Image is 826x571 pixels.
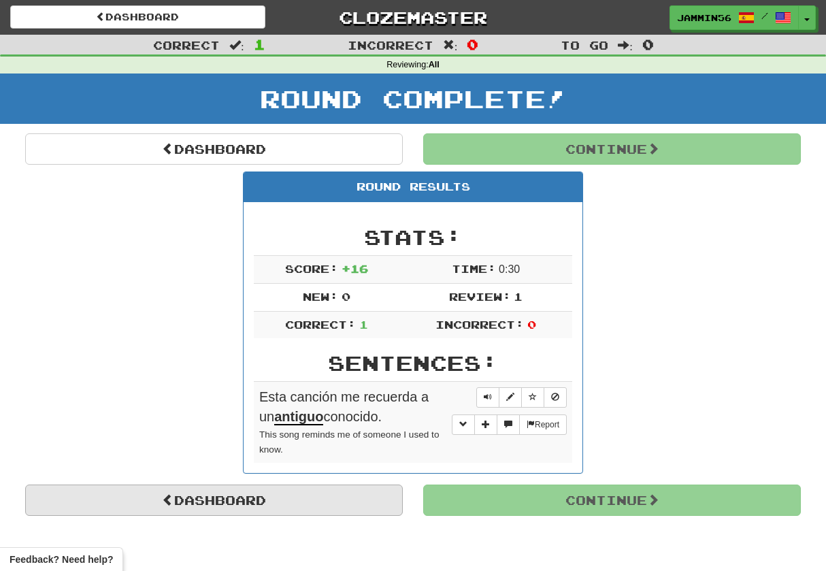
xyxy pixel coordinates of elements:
strong: All [429,60,440,69]
h1: Round Complete! [5,85,821,112]
span: Time: [452,262,496,275]
span: : [443,39,458,51]
span: New: [303,290,338,303]
button: Report [519,414,567,435]
a: Clozemaster [286,5,541,29]
button: Toggle grammar [452,414,475,435]
div: Sentence controls [476,387,567,408]
a: Dashboard [10,5,265,29]
span: Esta canción me recuerda a un conocido. [259,389,429,425]
button: Toggle favorite [521,387,544,408]
span: 0 [527,318,536,331]
h2: Stats: [254,226,572,248]
span: 1 [514,290,523,303]
span: Review: [449,290,511,303]
span: + 16 [342,262,368,275]
a: Dashboard [25,485,403,516]
span: jammin56 [677,12,731,24]
span: : [618,39,633,51]
button: Continue [423,133,801,165]
span: Open feedback widget [10,553,113,566]
button: Add sentence to collection [474,414,497,435]
span: Score: [285,262,338,275]
div: More sentence controls [452,414,567,435]
span: 0 [642,36,654,52]
span: : [229,39,244,51]
button: Edit sentence [499,387,522,408]
span: 0 : 30 [499,263,520,275]
a: jammin56 / [670,5,799,30]
span: Correct: [285,318,356,331]
span: Incorrect: [435,318,524,331]
div: Round Results [244,172,582,202]
span: 1 [254,36,265,52]
h2: Sentences: [254,352,572,374]
span: To go [561,38,608,52]
button: Continue [423,485,801,516]
span: 0 [467,36,478,52]
span: Correct [153,38,220,52]
small: This song reminds me of someone I used to know. [259,429,439,455]
button: Play sentence audio [476,387,499,408]
button: Toggle ignore [544,387,567,408]
u: antiguo [274,409,323,425]
span: / [761,11,768,20]
span: Incorrect [348,38,433,52]
a: Dashboard [25,133,403,165]
span: 1 [359,318,368,331]
span: 0 [342,290,350,303]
